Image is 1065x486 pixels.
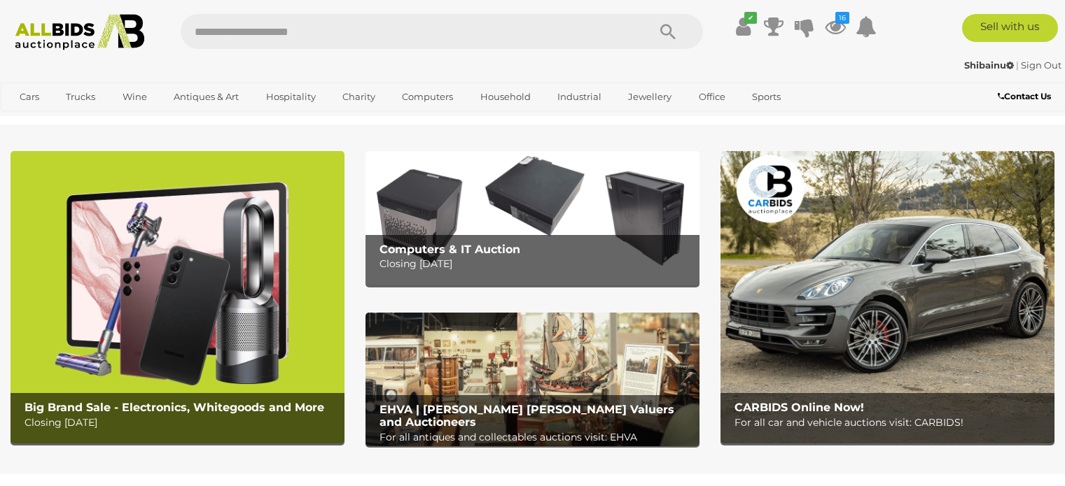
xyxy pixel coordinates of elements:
[721,151,1054,443] a: CARBIDS Online Now! CARBIDS Online Now! For all car and vehicle auctions visit: CARBIDS!
[11,151,344,443] a: Big Brand Sale - Electronics, Whitegoods and More Big Brand Sale - Electronics, Whitegoods and Mo...
[964,59,1014,71] strong: Shibainu
[380,255,692,273] p: Closing [DATE]
[743,85,790,108] a: Sports
[11,85,48,108] a: Cars
[393,85,462,108] a: Computers
[825,14,846,39] a: 16
[366,313,699,446] a: EHVA | Evans Hastings Valuers and Auctioneers EHVA | [PERSON_NAME] [PERSON_NAME] Valuers and Auct...
[380,429,692,446] p: For all antiques and collectables auctions visit: EHVA
[165,85,248,108] a: Antiques & Art
[835,12,849,24] i: 16
[690,85,735,108] a: Office
[998,89,1054,104] a: Contact Us
[25,401,324,414] b: Big Brand Sale - Electronics, Whitegoods and More
[964,59,1016,71] a: Shibainu
[619,85,681,108] a: Jewellery
[735,401,864,414] b: CARBIDS Online Now!
[471,85,540,108] a: Household
[380,403,674,429] b: EHVA | [PERSON_NAME] [PERSON_NAME] Valuers and Auctioneers
[11,151,344,443] img: Big Brand Sale - Electronics, Whitegoods and More
[732,14,753,39] a: ✔
[998,91,1051,101] b: Contact Us
[735,414,1047,431] p: For all car and vehicle auctions visit: CARBIDS!
[257,85,325,108] a: Hospitality
[113,85,156,108] a: Wine
[57,85,104,108] a: Trucks
[633,14,703,49] button: Search
[366,151,699,285] a: Computers & IT Auction Computers & IT Auction Closing [DATE]
[366,151,699,285] img: Computers & IT Auction
[548,85,611,108] a: Industrial
[366,313,699,446] img: EHVA | Evans Hastings Valuers and Auctioneers
[744,12,757,24] i: ✔
[333,85,384,108] a: Charity
[721,151,1054,443] img: CARBIDS Online Now!
[962,14,1058,42] a: Sell with us
[380,243,520,256] b: Computers & IT Auction
[25,414,337,431] p: Closing [DATE]
[1016,59,1019,71] span: |
[11,108,128,131] a: [GEOGRAPHIC_DATA]
[8,14,152,50] img: Allbids.com.au
[1021,59,1061,71] a: Sign Out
